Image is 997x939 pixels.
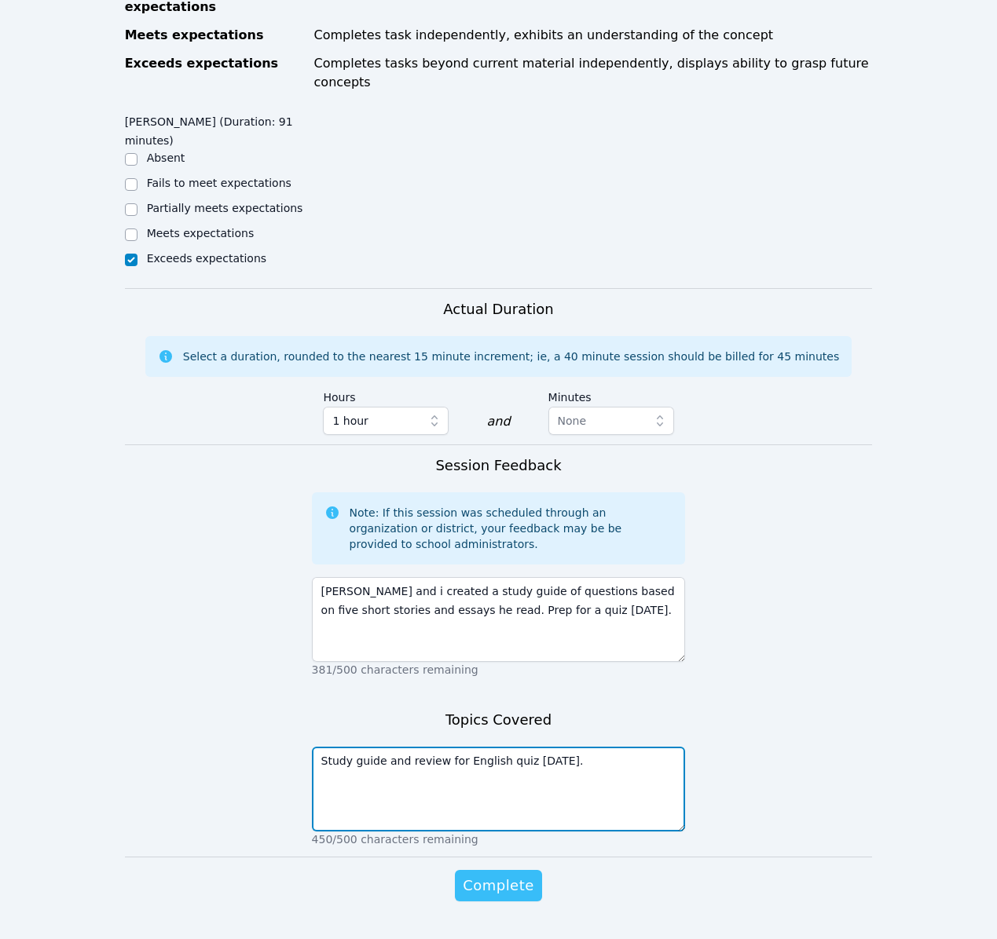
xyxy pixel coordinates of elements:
[147,202,303,214] label: Partially meets expectations
[323,407,449,435] button: 1 hour
[463,875,533,897] span: Complete
[312,577,686,662] textarea: [PERSON_NAME] and i created a study guide of questions based on five short stories and essays he ...
[443,298,553,320] h3: Actual Duration
[558,415,587,427] span: None
[125,108,312,150] legend: [PERSON_NAME] (Duration: 91 minutes)
[486,412,510,431] div: and
[314,54,873,92] div: Completes tasks beyond current material independently, displays ability to grasp future concepts
[125,26,305,45] div: Meets expectations
[312,662,686,678] p: 381/500 characters remaining
[455,870,541,901] button: Complete
[332,411,368,430] span: 1 hour
[548,383,674,407] label: Minutes
[125,54,305,92] div: Exceeds expectations
[435,455,561,477] h3: Session Feedback
[548,407,674,435] button: None
[350,505,673,552] div: Note: If this session was scheduled through an organization or district, your feedback may be be ...
[147,252,266,265] label: Exceeds expectations
[183,349,839,364] div: Select a duration, rounded to the nearest 15 minute increment; ie, a 40 minute session should be ...
[323,383,449,407] label: Hours
[147,177,291,189] label: Fails to meet expectations
[147,152,185,164] label: Absent
[312,831,686,847] p: 450/500 characters remaining
[312,747,686,831] textarea: Study guide and review for English quiz [DATE].
[314,26,873,45] div: Completes task independently, exhibits an understanding of the concept
[147,227,255,239] label: Meets expectations
[445,709,552,731] h3: Topics Covered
